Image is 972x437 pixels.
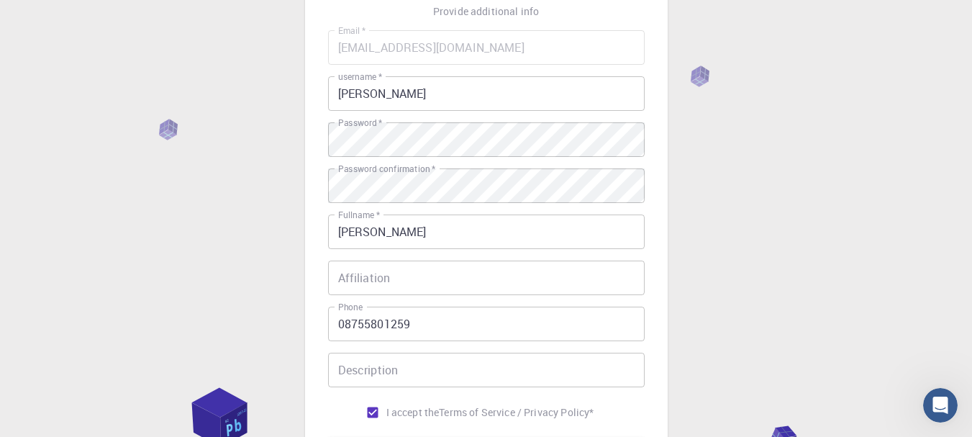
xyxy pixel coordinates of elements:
[338,163,435,175] label: Password confirmation
[439,405,594,420] a: Terms of Service / Privacy Policy*
[338,24,365,37] label: Email
[386,405,440,420] span: I accept the
[433,4,539,19] p: Provide additional info
[923,388,958,423] iframe: Intercom live chat
[338,301,363,313] label: Phone
[338,117,382,129] label: Password
[338,209,380,221] label: Fullname
[338,71,382,83] label: username
[439,405,594,420] p: Terms of Service / Privacy Policy *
